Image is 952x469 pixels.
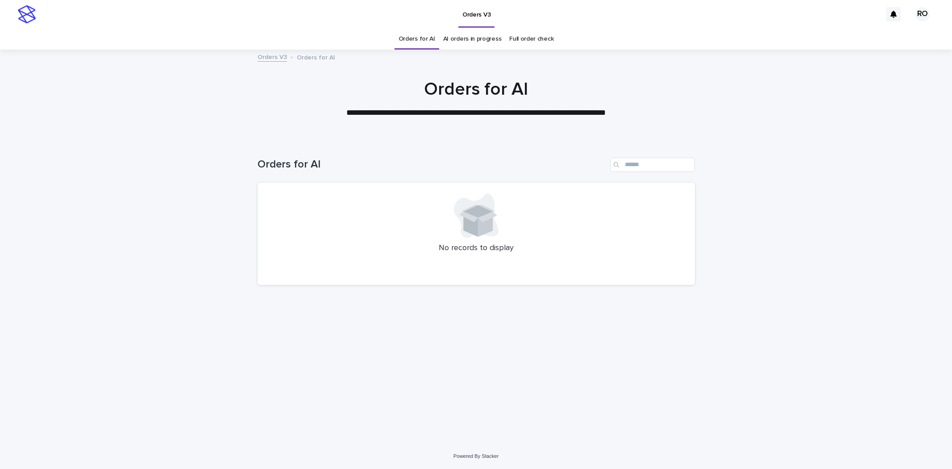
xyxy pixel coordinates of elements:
[258,79,695,100] h1: Orders for AI
[453,453,499,459] a: Powered By Stacker
[915,7,930,21] div: RO
[610,158,695,172] input: Search
[509,29,553,50] a: Full order check
[268,243,684,253] p: No records to display
[258,158,607,171] h1: Orders for AI
[18,5,36,23] img: stacker-logo-s-only.png
[258,51,287,62] a: Orders V3
[297,52,335,62] p: Orders for AI
[399,29,435,50] a: Orders for AI
[443,29,502,50] a: AI orders in progress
